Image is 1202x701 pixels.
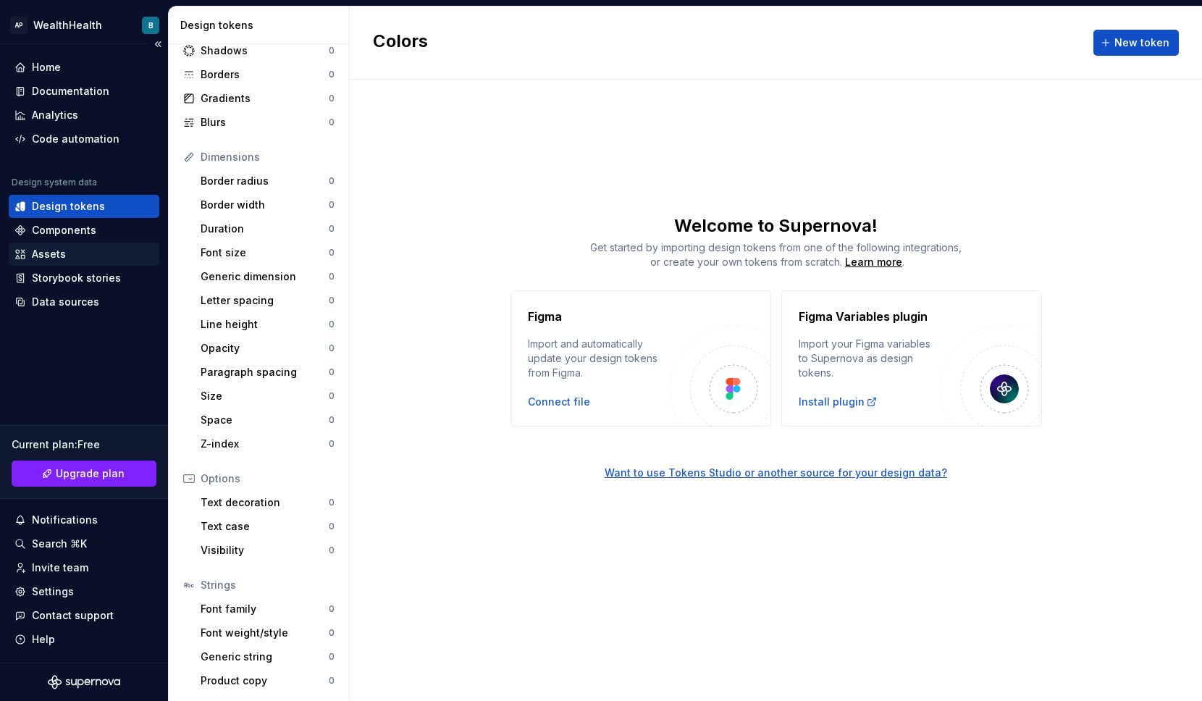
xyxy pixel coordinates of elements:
[9,604,159,627] button: Contact support
[201,602,329,616] div: Font family
[329,343,335,354] div: 0
[9,104,159,127] a: Analytics
[195,361,340,384] a: Paragraph spacing0
[9,628,159,651] button: Help
[201,519,329,534] div: Text case
[9,56,159,79] a: Home
[201,365,329,379] div: Paragraph spacing
[9,508,159,532] button: Notifications
[201,198,329,212] div: Border width
[329,45,335,56] div: 0
[329,603,335,615] div: 0
[32,513,98,527] div: Notifications
[195,669,340,692] a: Product copy0
[9,127,159,151] a: Code automation
[201,43,329,58] div: Shadows
[148,20,154,31] div: B
[9,80,159,103] a: Documentation
[329,271,335,282] div: 0
[195,597,340,621] a: Font family0
[195,337,340,360] a: Opacity0
[195,169,340,193] a: Border radius0
[329,319,335,330] div: 0
[1093,30,1179,56] button: New token
[12,461,156,487] a: Upgrade plan
[590,241,962,268] span: Get started by importing design tokens from one of the following integrations, or create your own...
[9,580,159,603] a: Settings
[177,63,340,86] a: Borders0
[329,390,335,402] div: 0
[195,432,340,456] a: Z-index0
[201,222,329,236] div: Duration
[32,561,88,575] div: Invite team
[177,39,340,62] a: Shadows0
[195,491,340,514] a: Text decoration0
[350,427,1202,480] a: Want to use Tokens Studio or another source for your design data?
[329,627,335,639] div: 0
[32,608,114,623] div: Contact support
[195,539,340,562] a: Visibility0
[195,621,340,645] a: Font weight/style0
[799,395,878,409] a: Install plugin
[201,389,329,403] div: Size
[329,497,335,508] div: 0
[10,17,28,34] div: AP
[201,150,335,164] div: Dimensions
[195,385,340,408] a: Size0
[9,556,159,579] a: Invite team
[799,337,941,380] div: Import your Figma variables to Supernova as design tokens.
[329,247,335,259] div: 0
[201,437,329,451] div: Z-index
[201,673,329,688] div: Product copy
[201,293,329,308] div: Letter spacing
[33,18,102,33] div: WealthHealth
[9,219,159,242] a: Components
[201,115,329,130] div: Blurs
[329,521,335,532] div: 0
[201,578,335,592] div: Strings
[1114,35,1169,50] span: New token
[201,341,329,356] div: Opacity
[56,466,125,481] span: Upgrade plan
[32,84,109,98] div: Documentation
[177,111,340,134] a: Blurs0
[201,626,329,640] div: Font weight/style
[32,60,61,75] div: Home
[201,91,329,106] div: Gradients
[329,675,335,687] div: 0
[195,241,340,264] a: Font size0
[845,255,902,269] a: Learn more
[329,69,335,80] div: 0
[329,93,335,104] div: 0
[32,632,55,647] div: Help
[201,317,329,332] div: Line height
[177,87,340,110] a: Gradients0
[201,650,329,664] div: Generic string
[195,265,340,288] a: Generic dimension0
[605,466,947,480] button: Want to use Tokens Studio or another source for your design data?
[180,18,343,33] div: Design tokens
[201,495,329,510] div: Text decoration
[32,537,87,551] div: Search ⌘K
[32,199,105,214] div: Design tokens
[195,515,340,538] a: Text case0
[32,584,74,599] div: Settings
[528,395,590,409] button: Connect file
[350,214,1202,238] div: Welcome to Supernova!
[329,438,335,450] div: 0
[32,108,78,122] div: Analytics
[329,414,335,426] div: 0
[195,645,340,668] a: Generic string0
[201,471,335,486] div: Options
[201,174,329,188] div: Border radius
[528,337,670,380] div: Import and automatically update your design tokens from Figma.
[329,366,335,378] div: 0
[373,30,428,56] h2: Colors
[48,675,120,689] svg: Supernova Logo
[201,543,329,558] div: Visibility
[201,245,329,260] div: Font size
